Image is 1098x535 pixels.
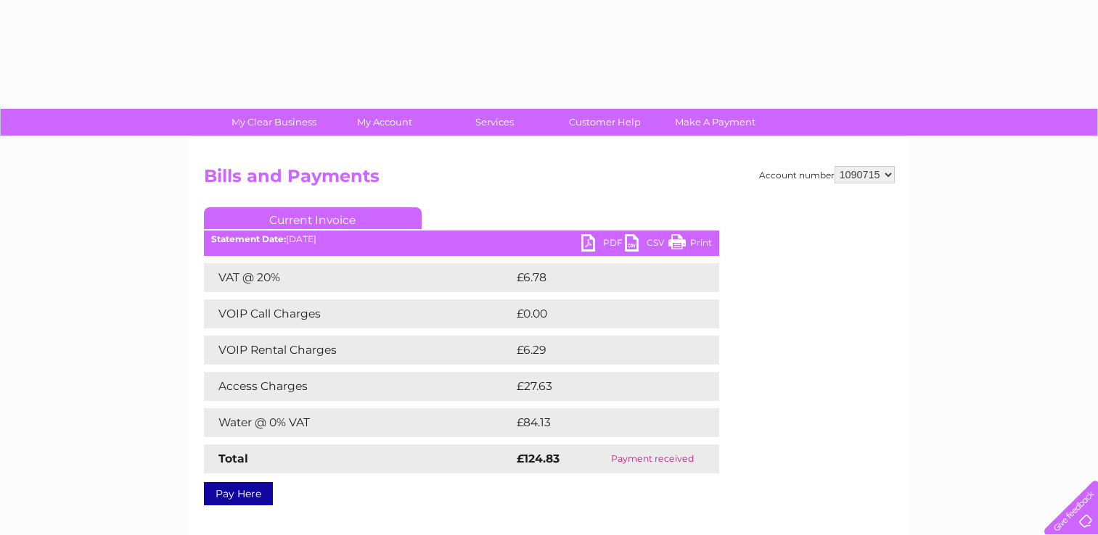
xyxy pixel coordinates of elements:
strong: £124.83 [517,452,560,465]
a: PDF [581,234,625,255]
a: Make A Payment [655,109,775,136]
div: Account number [759,166,895,183]
td: Payment received [586,444,718,473]
h2: Bills and Payments [204,166,895,194]
td: £84.13 [513,408,689,437]
strong: Total [218,452,248,465]
a: My Clear Business [214,109,334,136]
td: VOIP Rental Charges [204,336,513,365]
td: Water @ 0% VAT [204,408,513,437]
a: Current Invoice [204,207,422,229]
a: Pay Here [204,482,273,505]
a: Print [668,234,712,255]
a: Customer Help [545,109,665,136]
a: CSV [625,234,668,255]
td: Access Charges [204,372,513,401]
td: £27.63 [513,372,689,401]
td: VOIP Call Charges [204,299,513,328]
a: Services [435,109,554,136]
td: £0.00 [513,299,686,328]
a: My Account [324,109,444,136]
td: £6.29 [513,336,685,365]
div: [DATE] [204,234,719,244]
b: Statement Date: [211,233,286,244]
td: VAT @ 20% [204,263,513,292]
td: £6.78 [513,263,685,292]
